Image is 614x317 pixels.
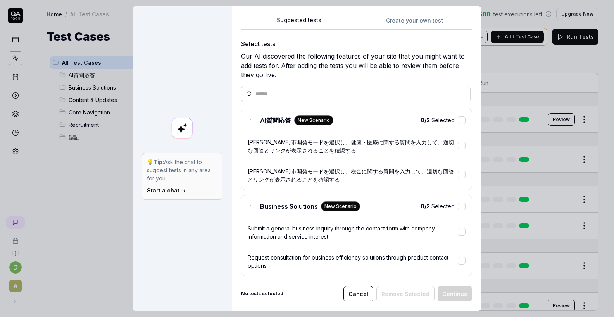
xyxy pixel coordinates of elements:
button: Remove Selected [376,286,435,301]
button: Suggested tests [241,16,357,30]
div: New Scenario [294,115,333,125]
a: Start a chat → [147,187,186,194]
div: Select tests [241,39,472,49]
button: Cancel [343,286,373,301]
p: 💡 Ask the chat to suggest tests in any area for you. [147,158,217,182]
b: 0 / 2 [421,203,430,210]
div: New Scenario [321,201,360,211]
div: Our AI discovered the following features of your site that you might want to add tests for. After... [241,52,472,80]
span: Selected [421,202,455,210]
strong: Tip: [153,159,164,165]
b: No tests selected [241,290,283,297]
button: Create your own test [357,16,472,30]
span: Business Solutions [260,202,318,211]
div: Submit a general business inquiry through the contact form with company information and service i... [248,224,458,241]
div: [PERSON_NAME]市開発モードを選択し、健康・医療に関する質問を入力して、適切な回答とリンクが表示されることを確認する [248,138,458,154]
div: [PERSON_NAME]市開発モードを選択し、税金に関する質問を入力して、適切な回答とリンクが表示されることを確認する [248,167,458,184]
button: Continue [438,286,472,301]
span: AI質問応答 [260,116,291,125]
b: 0 / 2 [421,117,430,123]
span: Selected [421,116,455,124]
div: Request consultation for business efficiency solutions through product contact options [248,253,458,270]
